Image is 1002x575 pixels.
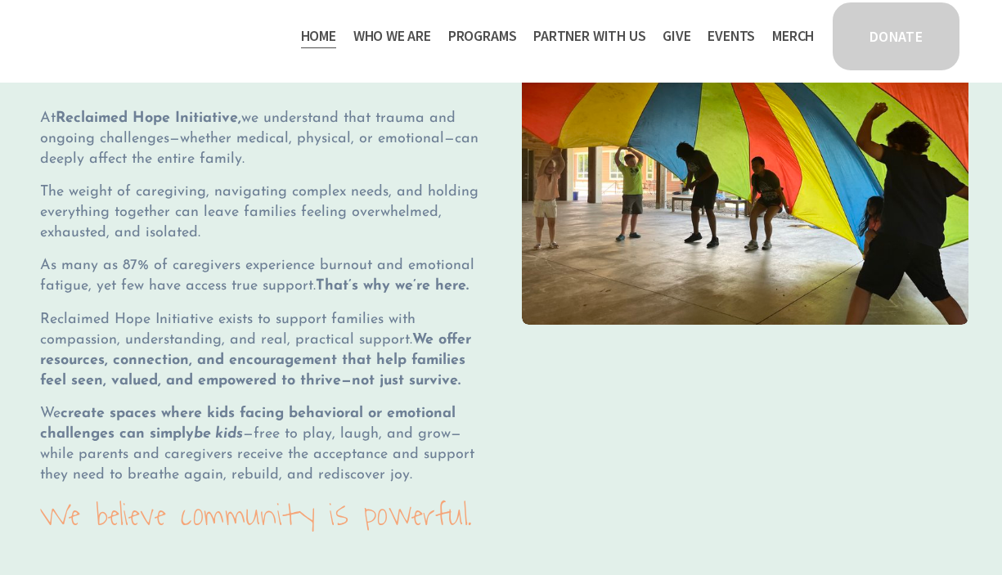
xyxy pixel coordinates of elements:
strong: create spaces where kids facing behavioral or emotional challenges can simply [40,407,461,441]
span: Programs [448,25,517,48]
span: At we understand that trauma and ongoing challenges—whether medical, physical, or emotional—can d... [40,111,483,166]
a: folder dropdown [448,23,517,49]
strong: We offer resources, connection, and encouragement that help families feel seen, valued, and empow... [40,333,476,388]
span: Reclaimed Hope Initiative exists to support families with compassion, understanding, and real, pr... [40,312,476,388]
span: Who We Are [353,25,431,48]
code: We believe community is powerful. [40,487,472,543]
a: folder dropdown [533,23,645,49]
strong: Reclaimed Hope Initiative, [56,111,241,125]
span: As many as 87% of caregivers experience burnout and emotional fatigue, yet few have access true s... [40,258,479,293]
a: Give [663,23,690,49]
strong: That’s why we’re here. [316,279,469,293]
a: Merch [772,23,814,49]
span: Partner With Us [533,25,645,48]
em: be kids [194,427,243,441]
a: folder dropdown [353,23,431,49]
span: The weight of caregiving, navigating complex needs, and holding everything together can leave fam... [40,185,483,240]
a: Home [301,23,336,49]
span: We —free to play, laugh, and grow—while parents and caregivers receive the acceptance and support... [40,407,479,482]
a: Events [708,23,755,49]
